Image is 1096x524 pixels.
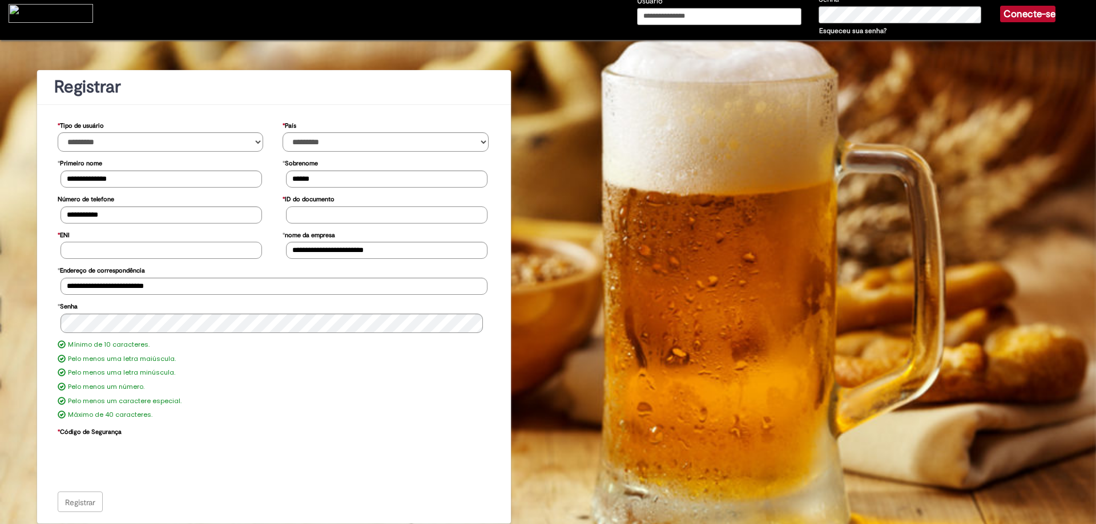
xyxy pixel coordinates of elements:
iframe: reCAPTCHA [61,439,234,484]
img: c6ce05dddb264490e4c35e7cf39619ce.iix [9,4,93,23]
font: nome da empresa [285,231,335,239]
font: Mínimo de 10 caracteres. [68,340,150,349]
font: Primeiro nome [60,159,102,168]
font: Pelo menos uma letra minúscula. [68,368,175,377]
font: Código de Segurança [60,428,122,436]
font: Tipo de usuário [60,121,104,130]
a: Esqueceu sua senha? [819,26,887,35]
font: Máximo de 40 caracteres. [68,410,152,419]
font: Sobrenome [285,159,318,168]
font: Endereço de correspondência [60,266,145,275]
font: Pelo menos um caractere especial. [68,396,182,405]
font: ENI [60,231,70,239]
font: País [285,121,296,130]
font: ID do documento [285,195,335,204]
font: Número de telefone [58,195,114,204]
font: Conecte-se [1004,8,1055,20]
button: Conecte-se [1000,6,1055,22]
font: Pelo menos um número. [68,382,144,391]
font: Senha [60,302,78,311]
font: Registrar [54,76,121,98]
font: Pelo menos uma letra maiúscula. [68,354,176,363]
